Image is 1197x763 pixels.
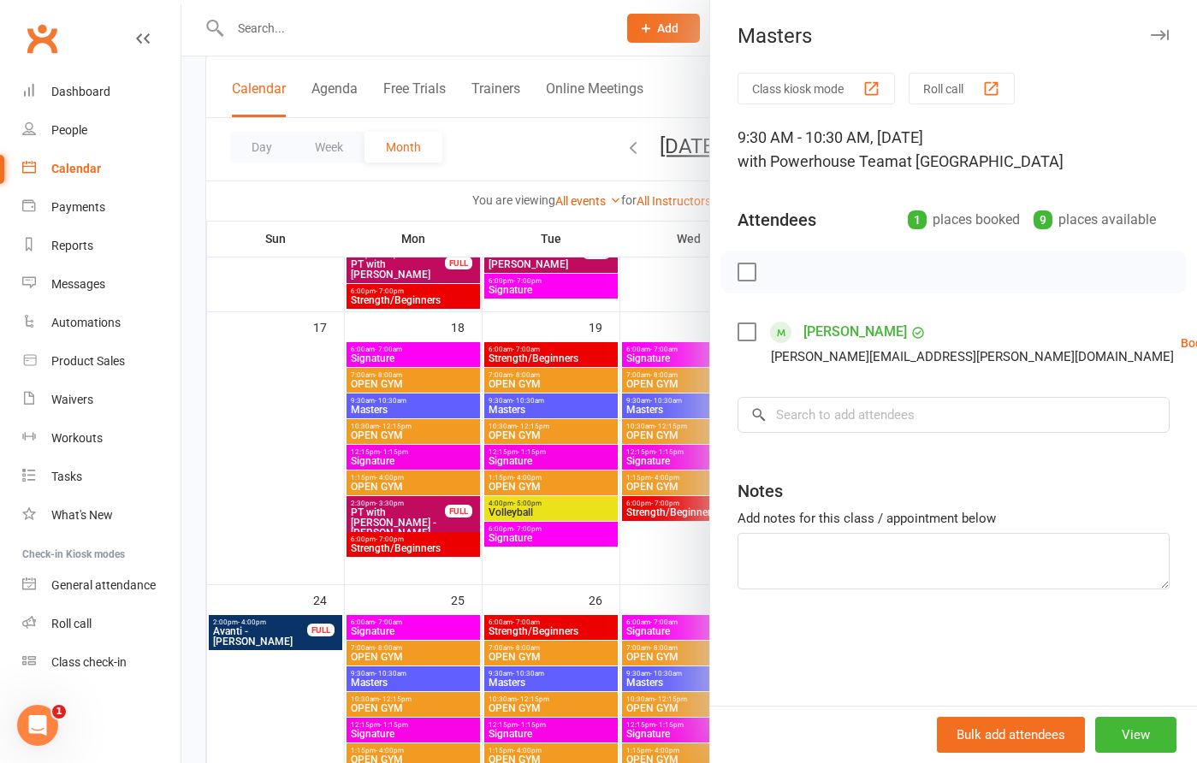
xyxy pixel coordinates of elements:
div: Notes [738,479,783,503]
div: Product Sales [51,354,125,368]
a: Tasks [22,458,181,496]
div: General attendance [51,578,156,592]
a: [PERSON_NAME] [803,318,907,346]
a: People [22,111,181,150]
div: What's New [51,508,113,522]
div: places available [1034,208,1156,232]
div: Class check-in [51,655,127,669]
button: Class kiosk mode [738,73,895,104]
span: at [GEOGRAPHIC_DATA] [898,152,1064,170]
a: General attendance kiosk mode [22,566,181,605]
div: 9:30 AM - 10:30 AM, [DATE] [738,126,1170,174]
div: Reports [51,239,93,252]
div: Tasks [51,470,82,483]
div: Waivers [51,393,93,406]
a: Reports [22,227,181,265]
iframe: Intercom live chat [17,705,58,746]
div: Payments [51,200,105,214]
div: Calendar [51,162,101,175]
input: Search to add attendees [738,397,1170,433]
a: Calendar [22,150,181,188]
span: 1 [52,705,66,719]
div: Attendees [738,208,816,232]
a: Workouts [22,419,181,458]
a: Class kiosk mode [22,643,181,682]
div: Workouts [51,431,103,445]
div: Masters [710,24,1197,48]
a: Payments [22,188,181,227]
div: 1 [908,210,927,229]
a: Dashboard [22,73,181,111]
a: What's New [22,496,181,535]
div: places booked [908,208,1020,232]
div: Messages [51,277,105,291]
div: [PERSON_NAME][EMAIL_ADDRESS][PERSON_NAME][DOMAIN_NAME] [771,346,1174,368]
button: Roll call [909,73,1015,104]
a: Waivers [22,381,181,419]
span: with Powerhouse Team [738,152,898,170]
button: Bulk add attendees [937,717,1085,753]
div: Add notes for this class / appointment below [738,508,1170,529]
a: Clubworx [21,17,63,60]
div: Dashboard [51,85,110,98]
button: View [1095,717,1176,753]
a: Messages [22,265,181,304]
div: Roll call [51,617,92,630]
a: Automations [22,304,181,342]
div: 9 [1034,210,1052,229]
a: Roll call [22,605,181,643]
a: Product Sales [22,342,181,381]
div: Automations [51,316,121,329]
div: People [51,123,87,137]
